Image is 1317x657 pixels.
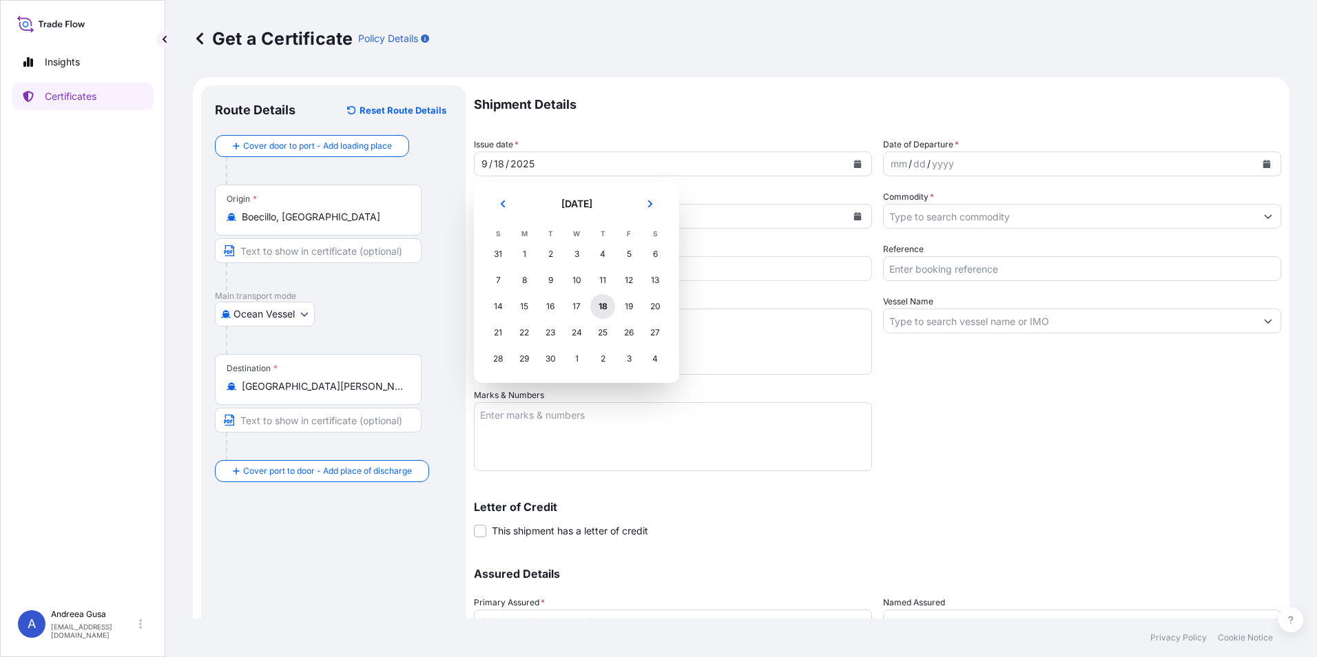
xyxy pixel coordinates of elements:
button: Previous [488,193,518,215]
div: Friday, September 5, 2025 [616,242,641,267]
div: Wednesday, September 3, 2025 [564,242,589,267]
div: Saturday, September 20, 2025 [643,294,667,319]
th: T [537,226,563,241]
div: Wednesday, September 17, 2025 [564,294,589,319]
div: Saturday, September 13, 2025 [643,268,667,293]
button: Next [635,193,665,215]
div: Monday, September 29, 2025 [512,346,537,371]
div: Thursday, October 2, 2025 [590,346,615,371]
div: Tuesday, September 9, 2025 [538,268,563,293]
div: Tuesday, September 16, 2025 [538,294,563,319]
div: Friday, September 12, 2025 [616,268,641,293]
div: Saturday, September 6, 2025 [643,242,667,267]
th: S [485,226,511,241]
div: Tuesday, September 23, 2025 [538,320,563,345]
div: Tuesday, September 2, 2025 [538,242,563,267]
p: Policy Details [358,32,418,45]
div: Saturday, September 27, 2025 [643,320,667,345]
div: Wednesday, October 1, 2025 [564,346,589,371]
div: Friday, September 26, 2025 [616,320,641,345]
div: Tuesday, September 30, 2025 [538,346,563,371]
th: W [563,226,590,241]
div: Monday, September 8, 2025 [512,268,537,293]
div: Sunday, September 7, 2025 [486,268,510,293]
div: Thursday, September 25, 2025 [590,320,615,345]
th: T [590,226,616,241]
div: Sunday, August 31, 2025 [486,242,510,267]
div: Thursday, September 4, 2025 [590,242,615,267]
div: Sunday, September 14, 2025 [486,294,510,319]
th: S [642,226,668,241]
h2: [DATE] [526,197,627,211]
div: Monday, September 1, 2025 [512,242,537,267]
div: Friday, September 19, 2025 [616,294,641,319]
div: Today, Thursday, September 18, 2025 selected [590,294,615,319]
div: September 2025 [485,193,668,372]
th: M [511,226,537,241]
div: Wednesday, September 10, 2025 [564,268,589,293]
th: F [616,226,642,241]
div: Sunday, September 21, 2025 [486,320,510,345]
div: Wednesday, September 24, 2025 [564,320,589,345]
div: Saturday, October 4, 2025 [643,346,667,371]
div: Sunday, September 28, 2025 [486,346,510,371]
div: Friday, October 3, 2025 [616,346,641,371]
div: Monday, September 22, 2025 [512,320,537,345]
div: Monday, September 15, 2025 [512,294,537,319]
section: Calendar [474,182,679,383]
div: Thursday, September 11, 2025 [590,268,615,293]
p: Get a Certificate [193,28,353,50]
table: September 2025 [485,226,668,372]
